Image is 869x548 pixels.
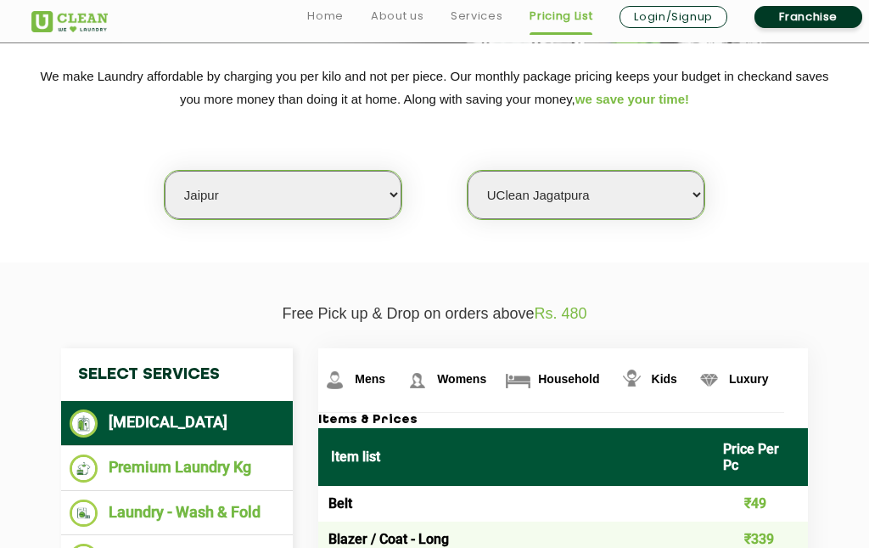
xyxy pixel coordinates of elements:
img: UClean Laundry and Dry Cleaning [31,11,108,32]
p: Free Pick up & Drop on orders above [31,305,838,323]
li: Premium Laundry Kg [70,455,284,483]
h3: Items & Prices [318,413,808,428]
a: Login/Signup [620,6,727,28]
li: Laundry - Wash & Fold [70,500,284,528]
img: Laundry - Wash & Fold [70,500,98,528]
p: We make Laundry affordable by charging you per kilo and not per piece. Our monthly package pricin... [31,65,838,110]
span: Luxury [729,372,769,386]
li: [MEDICAL_DATA] [70,410,284,438]
img: Mens [320,365,350,395]
span: Rs. 480 [535,305,587,322]
th: Price Per Pc [710,428,808,486]
img: Womens [402,365,432,395]
td: Belt [318,486,709,522]
a: Services [451,6,502,26]
a: About us [371,6,423,26]
td: ₹49 [710,486,808,522]
img: Premium Laundry Kg [70,455,98,483]
h4: Select Services [61,348,293,401]
img: Kids [617,365,647,395]
a: Franchise [754,6,862,28]
span: Household [538,372,599,386]
th: Item list [318,428,709,486]
a: Pricing List [530,6,592,26]
span: Mens [355,372,385,386]
img: Household [503,365,533,395]
span: Womens [437,372,486,386]
span: we save your time! [575,92,689,106]
img: Luxury [694,365,724,395]
a: Home [307,6,344,26]
span: Kids [652,372,677,386]
img: Dry Cleaning [70,410,98,438]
